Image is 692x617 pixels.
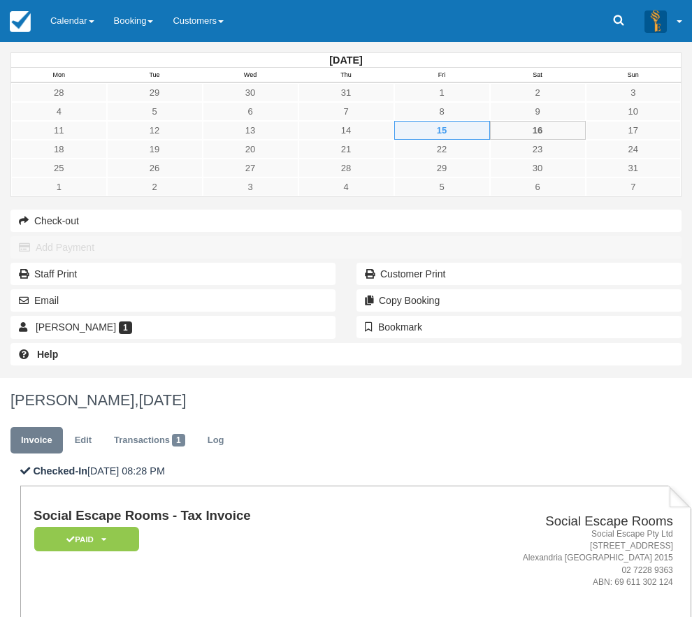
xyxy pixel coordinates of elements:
[586,102,682,121] a: 10
[10,392,682,409] h1: [PERSON_NAME],
[298,140,394,159] a: 21
[203,177,298,196] a: 3
[197,427,235,454] a: Log
[203,83,298,102] a: 30
[103,427,196,454] a: Transactions1
[490,102,586,121] a: 9
[203,121,298,140] a: 13
[11,140,107,159] a: 18
[298,159,394,177] a: 28
[394,68,490,83] th: Fri
[203,68,298,83] th: Wed
[490,159,586,177] a: 30
[107,159,203,177] a: 26
[33,465,87,477] b: Checked-In
[107,140,203,159] a: 19
[490,121,586,140] a: 16
[34,527,139,551] em: Paid
[394,159,490,177] a: 29
[119,321,132,334] span: 1
[203,159,298,177] a: 27
[10,316,336,338] a: [PERSON_NAME] 1
[490,68,586,83] th: Sat
[298,121,394,140] a: 14
[394,140,490,159] a: 22
[20,464,691,479] p: [DATE] 08:28 PM
[329,55,362,66] strong: [DATE]
[107,68,203,83] th: Tue
[37,349,58,360] b: Help
[10,289,336,312] button: Email
[11,159,107,177] a: 25
[298,102,394,121] a: 7
[490,83,586,102] a: 2
[586,83,682,102] a: 3
[298,83,394,102] a: 31
[34,526,134,552] a: Paid
[107,121,203,140] a: 12
[586,68,682,83] th: Sun
[586,177,682,196] a: 7
[107,177,203,196] a: 2
[10,263,336,285] a: Staff Print
[394,102,490,121] a: 8
[10,427,63,454] a: Invoice
[34,509,403,523] h1: Social Escape Rooms - Tax Invoice
[409,514,673,529] h2: Social Escape Rooms
[107,83,203,102] a: 29
[586,159,682,177] a: 31
[586,121,682,140] a: 17
[394,83,490,102] a: 1
[490,140,586,159] a: 23
[394,121,490,140] a: 15
[11,177,107,196] a: 1
[409,528,673,588] address: Social Escape Pty Ltd [STREET_ADDRESS] Alexandria [GEOGRAPHIC_DATA] 2015 02 7228 9363 ABN: 69 611...
[490,177,586,196] a: 6
[11,83,107,102] a: 28
[10,343,682,365] a: Help
[172,434,185,447] span: 1
[36,321,116,333] span: [PERSON_NAME]
[10,236,682,259] button: Add Payment
[203,140,298,159] a: 20
[138,391,186,409] span: [DATE]
[10,210,682,232] button: Check-out
[11,68,107,83] th: Mon
[356,316,682,338] button: Bookmark
[107,102,203,121] a: 5
[203,102,298,121] a: 6
[644,10,667,32] img: A3
[64,427,102,454] a: Edit
[11,102,107,121] a: 4
[11,121,107,140] a: 11
[298,68,394,83] th: Thu
[356,263,682,285] a: Customer Print
[10,11,31,32] img: checkfront-main-nav-mini-logo.png
[356,289,682,312] button: Copy Booking
[298,177,394,196] a: 4
[586,140,682,159] a: 24
[394,177,490,196] a: 5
